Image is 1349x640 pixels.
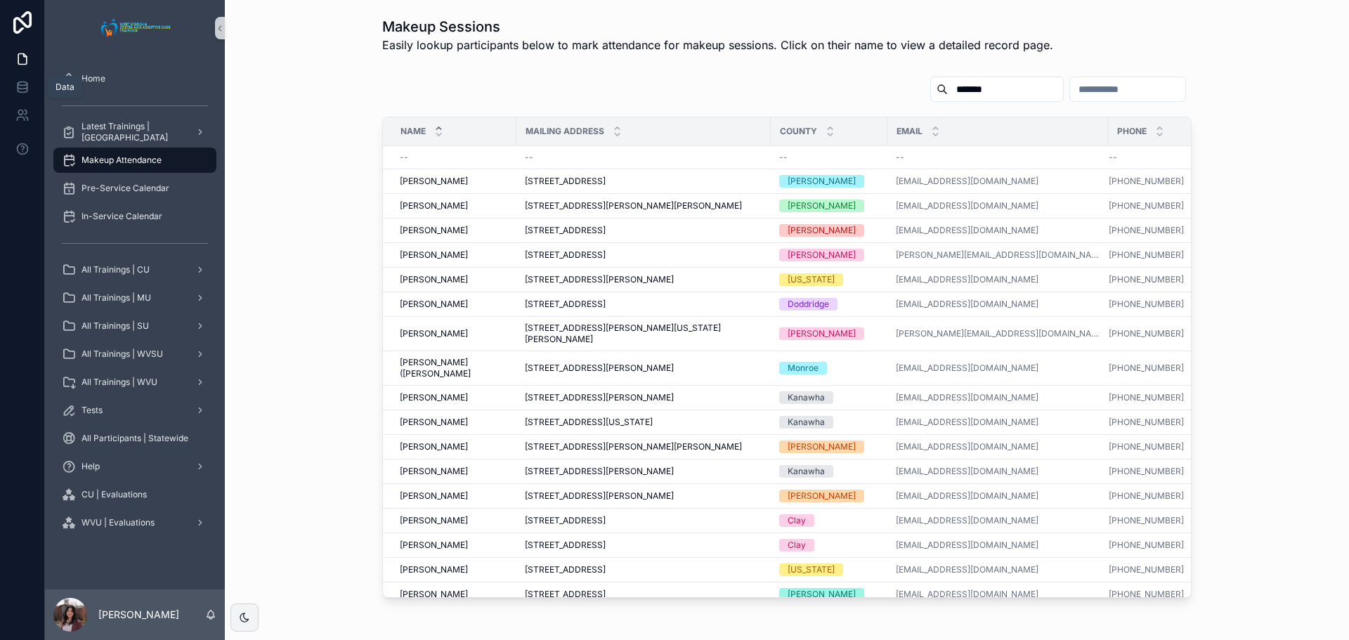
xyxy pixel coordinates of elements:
a: All Trainings | SU [53,313,216,339]
a: [PERSON_NAME] [779,327,879,340]
p: [PERSON_NAME] [98,608,179,622]
a: Help [53,454,216,479]
span: All Trainings | WVSU [82,348,163,360]
a: [STREET_ADDRESS] [525,225,762,236]
div: Clay [788,539,806,551]
a: [PHONE_NUMBER] [1109,392,1220,403]
a: [EMAIL_ADDRESS][DOMAIN_NAME] [896,176,1038,187]
span: [PERSON_NAME] [400,299,468,310]
a: [PHONE_NUMBER] [1109,515,1184,526]
a: All Trainings | MU [53,285,216,311]
a: [PERSON_NAME] [400,392,508,403]
a: [EMAIL_ADDRESS][DOMAIN_NAME] [896,363,1100,374]
a: [PHONE_NUMBER] [1109,176,1184,187]
a: [PERSON_NAME] [400,299,508,310]
a: [EMAIL_ADDRESS][DOMAIN_NAME] [896,490,1038,502]
a: [STREET_ADDRESS] [525,249,762,261]
a: [PERSON_NAME] [400,274,508,285]
a: Makeup Attendance [53,148,216,173]
span: -- [525,152,533,163]
a: [EMAIL_ADDRESS][DOMAIN_NAME] [896,200,1100,211]
span: [PERSON_NAME] [400,176,468,187]
a: Tests [53,398,216,423]
a: [PHONE_NUMBER] [1109,564,1184,575]
img: App logo [97,17,174,39]
a: [EMAIL_ADDRESS][DOMAIN_NAME] [896,490,1100,502]
a: [PERSON_NAME] [400,176,508,187]
div: Kanawha [788,391,825,404]
a: Pre-Service Calendar [53,176,216,201]
a: [PHONE_NUMBER] [1109,490,1184,502]
span: [STREET_ADDRESS][PERSON_NAME][PERSON_NAME] [525,200,742,211]
a: [PERSON_NAME] [779,175,879,188]
a: -- [1109,152,1220,163]
span: [STREET_ADDRESS] [525,225,606,236]
a: [STREET_ADDRESS][PERSON_NAME][PERSON_NAME] [525,200,762,211]
a: [PERSON_NAME] [400,490,508,502]
a: [EMAIL_ADDRESS][DOMAIN_NAME] [896,540,1038,551]
a: [EMAIL_ADDRESS][DOMAIN_NAME] [896,540,1100,551]
a: [PHONE_NUMBER] [1109,417,1184,428]
a: [EMAIL_ADDRESS][DOMAIN_NAME] [896,274,1100,285]
a: [PERSON_NAME] [400,466,508,477]
a: [PHONE_NUMBER] [1109,466,1184,477]
div: Kanawha [788,465,825,478]
a: [PHONE_NUMBER] [1109,392,1184,403]
div: [PERSON_NAME] [788,224,856,237]
a: [PERSON_NAME] [779,249,879,261]
a: -- [525,152,762,163]
span: Name [400,126,426,137]
a: [EMAIL_ADDRESS][DOMAIN_NAME] [896,515,1100,526]
a: [PHONE_NUMBER] [1109,441,1220,452]
a: [PHONE_NUMBER] [1109,249,1220,261]
span: [PERSON_NAME] [400,441,468,452]
a: CU | Evaluations [53,482,216,507]
a: [EMAIL_ADDRESS][DOMAIN_NAME] [896,564,1038,575]
div: [US_STATE] [788,563,835,576]
a: [PHONE_NUMBER] [1109,299,1184,310]
div: [PERSON_NAME] [788,327,856,340]
span: [PERSON_NAME] [400,392,468,403]
a: [EMAIL_ADDRESS][DOMAIN_NAME] [896,274,1038,285]
a: [PHONE_NUMBER] [1109,328,1184,339]
a: [PERSON_NAME] [400,589,508,600]
span: [STREET_ADDRESS][US_STATE] [525,417,653,428]
a: [STREET_ADDRESS][PERSON_NAME] [525,490,762,502]
a: [STREET_ADDRESS] [525,540,762,551]
a: [EMAIL_ADDRESS][DOMAIN_NAME] [896,564,1100,575]
a: [PHONE_NUMBER] [1109,200,1184,211]
a: -- [896,152,1100,163]
a: [EMAIL_ADDRESS][DOMAIN_NAME] [896,392,1038,403]
span: Email [897,126,923,137]
a: [PHONE_NUMBER] [1109,589,1220,600]
div: Doddridge [788,298,829,311]
a: [EMAIL_ADDRESS][DOMAIN_NAME] [896,417,1100,428]
span: [STREET_ADDRESS] [525,249,606,261]
span: -- [1109,152,1117,163]
span: All Trainings | WVU [82,377,157,388]
a: [EMAIL_ADDRESS][DOMAIN_NAME] [896,299,1100,310]
a: [PERSON_NAME][EMAIL_ADDRESS][DOMAIN_NAME] [896,249,1100,261]
span: [PERSON_NAME] [400,589,468,600]
span: WVU | Evaluations [82,517,155,528]
span: [STREET_ADDRESS] [525,299,606,310]
div: Data [56,81,74,93]
span: All Participants | Statewide [82,433,188,444]
a: [EMAIL_ADDRESS][DOMAIN_NAME] [896,466,1100,477]
a: [PHONE_NUMBER] [1109,249,1184,261]
a: [PHONE_NUMBER] [1109,225,1220,236]
span: [PERSON_NAME] [400,417,468,428]
span: [PERSON_NAME] [400,328,468,339]
a: [PERSON_NAME] [400,417,508,428]
a: All Trainings | WVSU [53,341,216,367]
span: [PERSON_NAME] [400,200,468,211]
span: [PERSON_NAME] [400,274,468,285]
span: Help [82,461,100,472]
span: [STREET_ADDRESS] [525,564,606,575]
a: Kanawha [779,465,879,478]
a: [STREET_ADDRESS][PERSON_NAME][US_STATE][PERSON_NAME] [525,322,762,345]
span: -- [896,152,904,163]
a: [EMAIL_ADDRESS][DOMAIN_NAME] [896,200,1038,211]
